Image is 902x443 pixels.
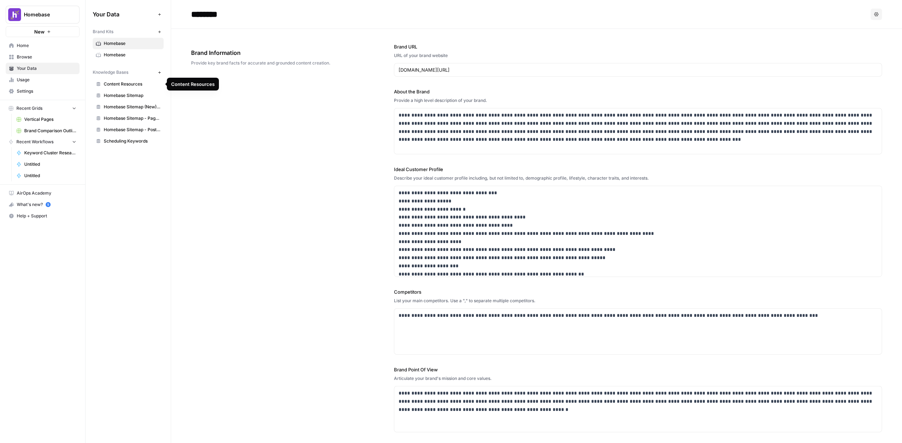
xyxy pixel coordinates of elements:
[17,54,76,60] span: Browse
[93,69,128,76] span: Knowledge Bases
[394,88,882,95] label: About the Brand
[104,138,160,144] span: Scheduling Keywords
[191,48,354,57] span: Brand Information
[93,124,164,135] a: Homebase Sitemap - Posts Only
[17,65,76,72] span: Your Data
[24,128,76,134] span: Brand Comparison Outline Generator
[17,88,76,94] span: Settings
[24,161,76,168] span: Untitled
[6,74,80,86] a: Usage
[17,213,76,219] span: Help + Support
[394,366,882,373] label: Brand Point Of View
[24,172,76,179] span: Untitled
[24,150,76,156] span: Keyword Cluster Research
[104,52,160,58] span: Homebase
[34,28,45,35] span: New
[6,26,80,37] button: New
[6,40,80,51] a: Home
[394,298,882,304] div: List your main competitors. Use a "," to separate multiple competitors.
[47,203,49,206] text: 5
[6,86,80,97] a: Settings
[104,92,160,99] span: Homebase Sitemap
[394,166,882,173] label: Ideal Customer Profile
[93,135,164,147] a: Scheduling Keywords
[6,187,80,199] a: AirOps Academy
[16,105,42,112] span: Recent Grids
[17,190,76,196] span: AirOps Academy
[93,10,155,19] span: Your Data
[394,375,882,382] div: Articulate your brand's mission and core values.
[17,77,76,83] span: Usage
[394,52,882,59] div: URL of your brand website
[16,139,53,145] span: Recent Workflows
[104,115,160,122] span: Homebase Sitemap - Pages Only
[13,125,80,136] a: Brand Comparison Outline Generator
[104,127,160,133] span: Homebase Sitemap - Posts Only
[394,288,882,295] label: Competitors
[46,202,51,207] a: 5
[93,29,113,35] span: Brand Kits
[8,8,21,21] img: Homebase Logo
[93,101,164,113] a: Homebase Sitemap (New) - Non-Blog
[6,51,80,63] a: Browse
[6,199,79,210] div: What's new?
[13,114,80,125] a: Vertical Pages
[394,175,882,181] div: Describe your ideal customer profile including, but not limited to, demographic profile, lifestyl...
[13,159,80,170] a: Untitled
[6,136,80,147] button: Recent Workflows
[17,42,76,49] span: Home
[13,147,80,159] a: Keyword Cluster Research
[6,103,80,114] button: Recent Grids
[399,66,878,73] input: www.sundaysoccer.com
[171,81,215,88] div: Content Resources
[6,210,80,222] button: Help + Support
[24,116,76,123] span: Vertical Pages
[93,113,164,124] a: Homebase Sitemap - Pages Only
[6,6,80,24] button: Workspace: Homebase
[104,104,160,110] span: Homebase Sitemap (New) - Non-Blog
[394,97,882,104] div: Provide a high level description of your brand.
[104,40,160,47] span: Homebase
[93,38,164,49] a: Homebase
[191,60,354,66] span: Provide key brand facts for accurate and grounded content creation.
[93,49,164,61] a: Homebase
[93,90,164,101] a: Homebase Sitemap
[6,63,80,74] a: Your Data
[394,43,882,50] label: Brand URL
[6,199,80,210] button: What's new? 5
[93,78,164,90] a: Content Resources
[24,11,67,18] span: Homebase
[13,170,80,181] a: Untitled
[104,81,160,87] span: Content Resources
